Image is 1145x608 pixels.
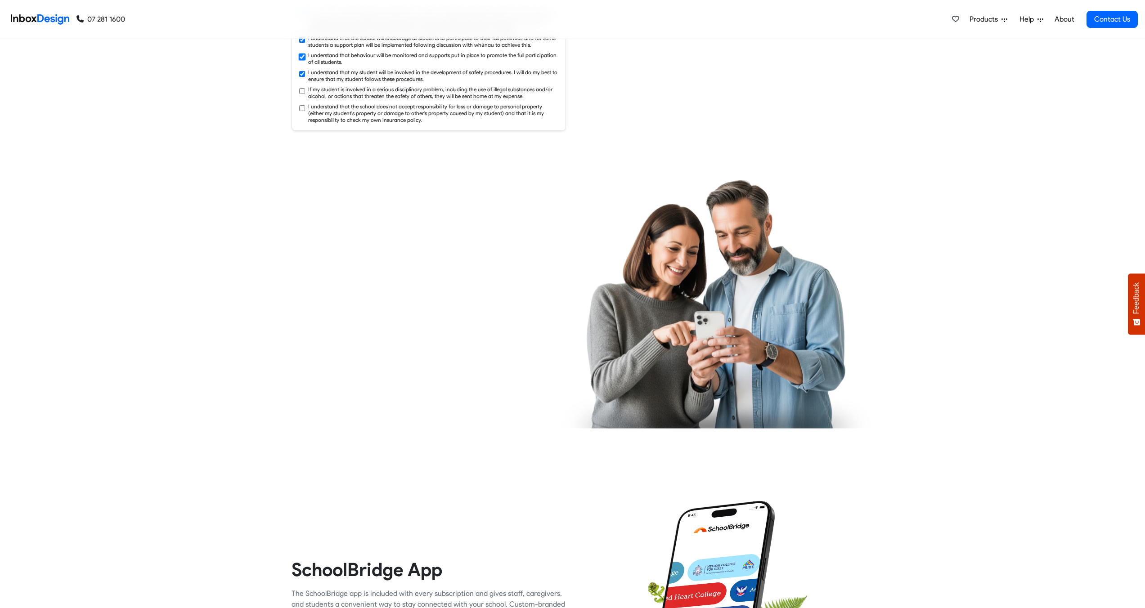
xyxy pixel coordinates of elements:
[970,14,1001,25] span: Products
[1128,273,1145,335] button: Feedback - Show survey
[1019,14,1037,25] span: Help
[292,558,566,581] heading: SchoolBridge App
[562,179,871,428] img: parents_using_phone.png
[1087,11,1138,28] a: Contact Us
[76,14,125,25] a: 07 281 1600
[308,103,558,123] label: I understand that the school does not accept responsibility for loss or damage to personal proper...
[308,52,558,65] label: I understand that behaviour will be monitored and supports put in place to promote the full parti...
[308,35,558,48] label: I understand that the school will encourage all students to participate to their full potential, ...
[308,69,558,82] label: I understand that my student will be involved in the development of safety procedures. I will do ...
[966,10,1011,28] a: Products
[1132,282,1141,314] span: Feedback
[1052,10,1077,28] a: About
[308,86,558,99] label: If my student is involved in a serious disciplinary problem, including the use of illegal substan...
[1016,10,1047,28] a: Help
